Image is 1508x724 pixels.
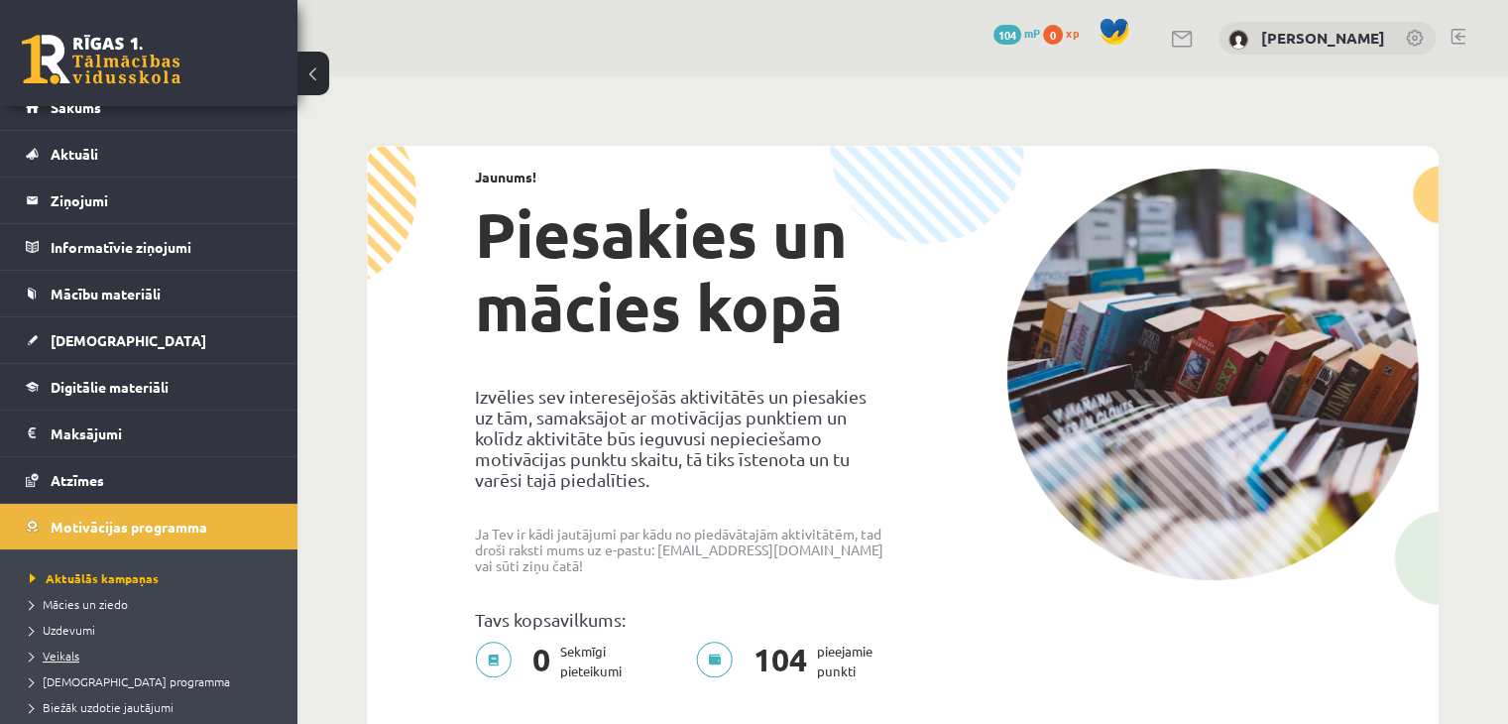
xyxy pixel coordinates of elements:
a: Sākums [26,84,273,130]
a: Ziņojumi [26,178,273,223]
span: Motivācijas programma [51,518,207,536]
span: [DEMOGRAPHIC_DATA] [51,331,206,349]
a: Uzdevumi [30,621,278,639]
span: Atzīmes [51,471,104,489]
p: pieejamie punkti [696,642,884,681]
span: xp [1066,25,1079,41]
span: Biežāk uzdotie jautājumi [30,699,174,715]
span: [DEMOGRAPHIC_DATA] programma [30,673,230,689]
a: Atzīmes [26,457,273,503]
span: Aktuāli [51,145,98,163]
a: Veikals [30,647,278,664]
p: Izvēlies sev interesējošās aktivitātēs un piesakies uz tām, samaksājot ar motivācijas punktiem un... [475,386,887,490]
a: 0 xp [1043,25,1089,41]
h1: Piesakies un mācies kopā [475,197,887,344]
legend: Informatīvie ziņojumi [51,224,273,270]
a: Biežāk uzdotie jautājumi [30,698,278,716]
span: Aktuālās kampaņas [30,570,159,586]
span: Mācies un ziedo [30,596,128,612]
a: Mācies un ziedo [30,595,278,613]
span: Sākums [51,98,101,116]
span: mP [1024,25,1040,41]
a: Aktuāli [26,131,273,177]
a: Maksājumi [26,411,273,456]
span: Digitālie materiāli [51,378,169,396]
a: [PERSON_NAME] [1261,28,1385,48]
legend: Maksājumi [51,411,273,456]
img: Emīlija Zelča [1228,30,1248,50]
a: Mācību materiāli [26,271,273,316]
p: Sekmīgi pieteikumi [475,642,634,681]
span: 104 [744,642,817,681]
a: Digitālie materiāli [26,364,273,410]
a: [DEMOGRAPHIC_DATA] programma [30,672,278,690]
img: campaign-image-1c4f3b39ab1f89d1fca25a8facaab35ebc8e40cf20aedba61fd73fb4233361ac.png [1006,169,1419,580]
a: Motivācijas programma [26,504,273,549]
span: 0 [522,642,560,681]
a: Informatīvie ziņojumi [26,224,273,270]
a: [DEMOGRAPHIC_DATA] [26,317,273,363]
a: 104 mP [993,25,1040,41]
span: Mācību materiāli [51,285,161,302]
legend: Ziņojumi [51,178,273,223]
span: 104 [993,25,1021,45]
a: Aktuālās kampaņas [30,569,278,587]
a: Rīgas 1. Tālmācības vidusskola [22,35,180,84]
p: Tavs kopsavilkums: [475,609,887,630]
strong: Jaunums! [475,168,536,185]
span: Uzdevumi [30,622,95,638]
p: Ja Tev ir kādi jautājumi par kādu no piedāvātajām aktivitātēm, tad droši raksti mums uz e-pastu: ... [475,526,887,573]
span: Veikals [30,648,79,664]
span: 0 [1043,25,1063,45]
